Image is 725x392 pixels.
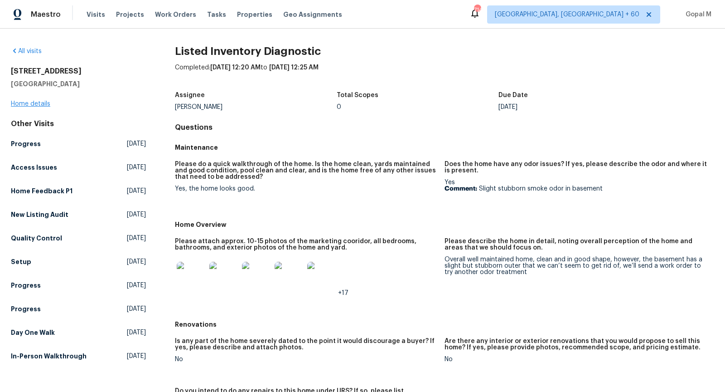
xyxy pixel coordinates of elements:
span: [DATE] 12:25 AM [269,64,319,71]
span: Gopal M [682,10,711,19]
span: [DATE] [127,257,146,266]
a: Home details [11,101,50,107]
span: [DATE] [127,163,146,172]
h5: Quality Control [11,234,62,243]
a: All visits [11,48,42,54]
h5: Is any part of the home severely dated to the point it would discourage a buyer? If yes, please d... [175,338,437,351]
span: [GEOGRAPHIC_DATA], [GEOGRAPHIC_DATA] + 60 [495,10,639,19]
h5: Home Feedback P1 [11,186,72,196]
div: No [445,356,707,363]
span: Tasks [207,11,226,18]
span: Work Orders [155,10,196,19]
div: [DATE] [498,104,660,110]
span: +17 [338,290,348,296]
h5: Home Overview [175,220,714,229]
h5: Due Date [498,92,528,98]
h5: Please attach approx. 10-15 photos of the marketing cooridor, all bedrooms, bathrooms, and exteri... [175,238,437,251]
a: Progress[DATE] [11,136,146,152]
h5: Does the home have any odor issues? If yes, please describe the odor and where it is present. [445,161,707,174]
span: [DATE] [127,281,146,290]
span: [DATE] [127,210,146,219]
h5: Progress [11,139,41,148]
h5: Access Issues [11,163,57,172]
a: Access Issues[DATE] [11,159,146,176]
h5: Day One Walk [11,328,55,337]
h5: Please describe the home in detail, noting overall perception of the home and areas that we shoul... [445,238,707,251]
div: Yes, the home looks good. [175,186,437,192]
a: Home Feedback P1[DATE] [11,183,146,199]
h5: Are there any interior or exterior renovations that you would propose to sell this home? If yes, ... [445,338,707,351]
h5: Progress [11,304,41,314]
h5: Please do a quick walkthrough of the home. Is the home clean, yards maintained and good condition... [175,161,437,180]
span: Properties [237,10,272,19]
span: Visits [87,10,105,19]
a: Progress[DATE] [11,277,146,294]
span: [DATE] [127,304,146,314]
span: [DATE] [127,328,146,337]
a: Quality Control[DATE] [11,230,146,246]
h5: Renovations [175,320,714,329]
span: [DATE] [127,139,146,148]
div: 0 [337,104,498,110]
span: [DATE] [127,352,146,361]
h5: Total Scopes [337,92,378,98]
h5: New Listing Audit [11,210,68,219]
h5: In-Person Walkthrough [11,352,87,361]
h5: Maintenance [175,143,714,152]
div: [PERSON_NAME] [175,104,337,110]
h5: Assignee [175,92,205,98]
span: Geo Assignments [283,10,342,19]
span: Maestro [31,10,61,19]
span: [DATE] [127,234,146,243]
h4: Questions [175,123,714,132]
h2: Listed Inventory Diagnostic [175,47,714,56]
div: 714 [474,5,480,15]
div: Yes [445,179,707,192]
h5: Progress [11,281,41,290]
span: [DATE] 12:20 AM [210,64,261,71]
h5: Setup [11,257,31,266]
a: In-Person Walkthrough[DATE] [11,348,146,364]
a: Progress[DATE] [11,301,146,317]
a: Day One Walk[DATE] [11,324,146,341]
div: No [175,356,437,363]
b: Comment: [445,186,477,192]
a: Setup[DATE] [11,254,146,270]
span: [DATE] [127,186,146,196]
div: Overall well maintained home, clean and in good shape, however, the basement has a slight but stu... [445,256,707,275]
h2: [STREET_ADDRESS] [11,67,146,76]
h5: [GEOGRAPHIC_DATA] [11,79,146,88]
div: Completed: to [175,63,714,87]
a: New Listing Audit[DATE] [11,206,146,223]
div: Other Visits [11,119,146,128]
p: Slight stubborn smoke odor in basement [445,186,707,192]
span: Projects [116,10,144,19]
